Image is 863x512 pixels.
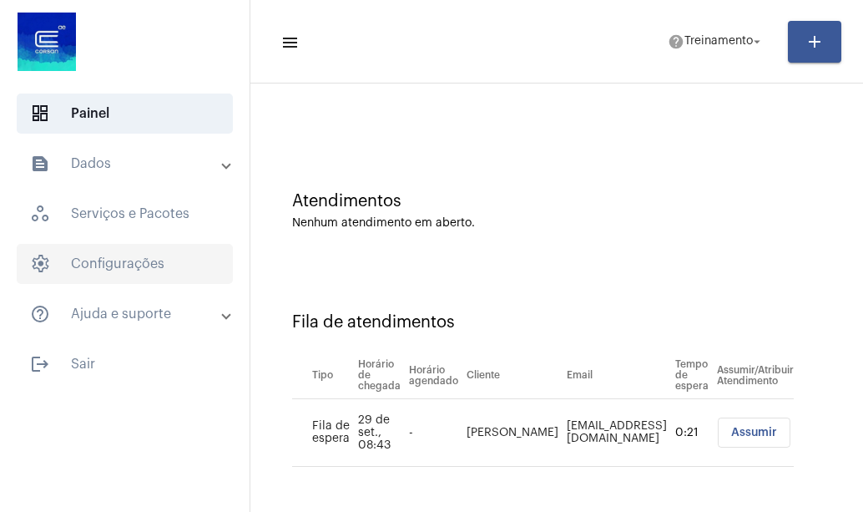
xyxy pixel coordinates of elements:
span: Configurações [17,244,233,284]
th: Horário de chegada [354,352,405,399]
div: Fila de atendimentos [292,313,821,332]
button: Assumir [718,418,790,448]
span: Serviços e Pacotes [17,194,233,234]
td: - [405,399,462,467]
th: Tempo de espera [671,352,713,399]
th: Assumir/Atribuir Atendimento [713,352,794,399]
span: Assumir [731,427,777,438]
mat-icon: arrow_drop_down [749,34,765,49]
span: Treinamento [684,36,753,48]
span: Painel [17,94,233,134]
td: Fila de espera [292,399,354,467]
mat-icon: sidenav icon [30,304,50,324]
mat-expansion-panel-header: sidenav iconAjuda e suporte [10,294,250,334]
th: Email [563,352,671,399]
button: Treinamento [658,25,775,58]
td: [EMAIL_ADDRESS][DOMAIN_NAME] [563,399,671,467]
td: 0:21 [671,399,713,467]
img: d4669ae0-8c07-2337-4f67-34b0df7f5ae4.jpeg [13,8,80,75]
th: Cliente [462,352,563,399]
span: sidenav icon [30,104,50,124]
mat-icon: sidenav icon [30,354,50,374]
mat-chip-list: selection [717,418,794,448]
mat-icon: sidenav icon [280,33,297,53]
span: sidenav icon [30,204,50,224]
th: Horário agendado [405,352,462,399]
div: Nenhum atendimento em aberto. [292,217,821,230]
td: 29 de set., 08:43 [354,399,405,467]
mat-panel-title: Ajuda e suporte [30,304,223,324]
div: Atendimentos [292,192,821,210]
span: sidenav icon [30,254,50,274]
mat-expansion-panel-header: sidenav iconDados [10,144,250,184]
mat-icon: help [668,33,684,50]
span: Sair [17,344,233,384]
mat-panel-title: Dados [30,154,223,174]
mat-icon: add [805,32,825,52]
mat-icon: sidenav icon [30,154,50,174]
th: Tipo [292,352,354,399]
td: [PERSON_NAME] [462,399,563,467]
